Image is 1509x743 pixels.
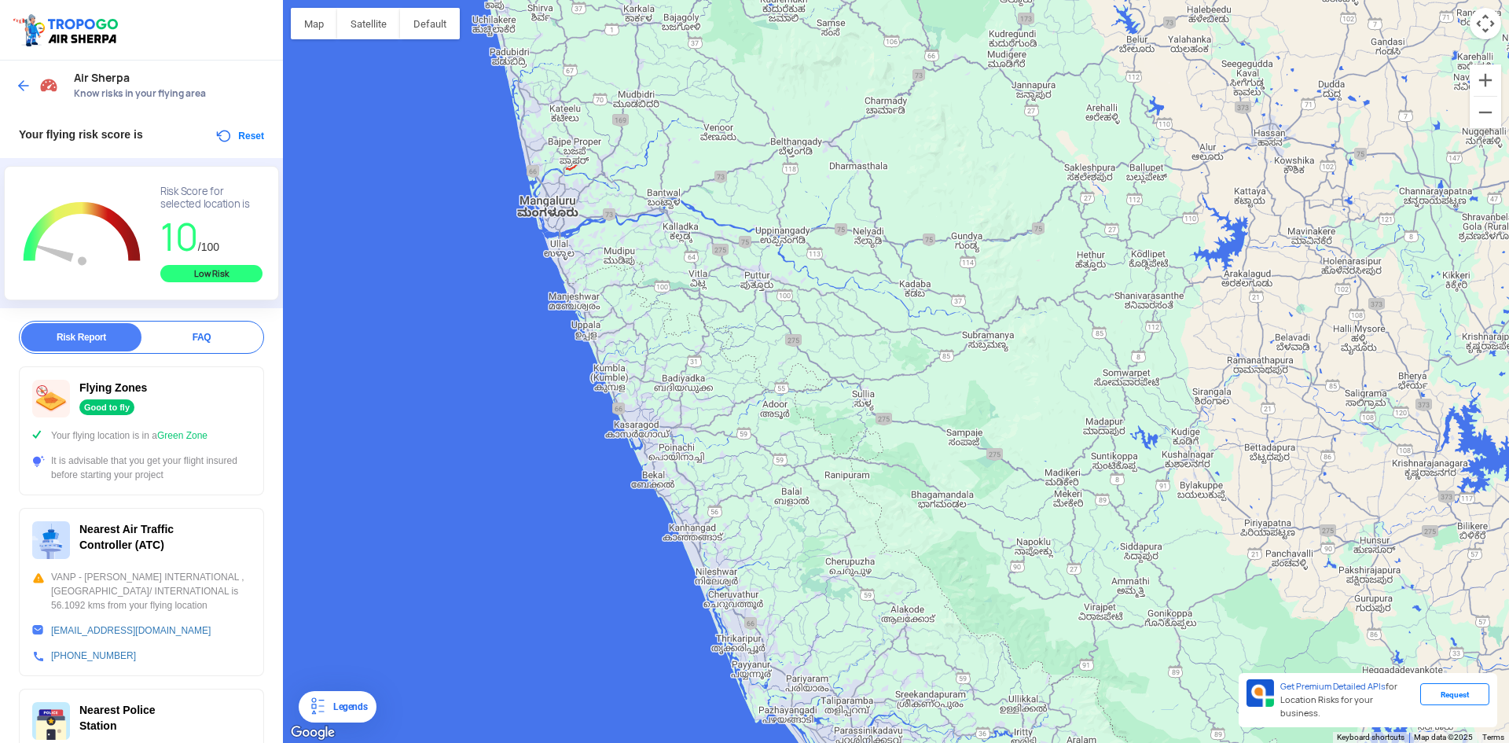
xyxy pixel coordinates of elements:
div: VANP - [PERSON_NAME] INTERNATIONAL , [GEOGRAPHIC_DATA]/ INTERNATIONAL is 56.1092 kms from your fl... [32,570,251,612]
span: 10 [160,212,198,262]
button: Show street map [291,8,337,39]
div: Your flying location is in a [32,429,251,443]
span: Your flying risk score is [19,128,143,141]
div: Risk Score for selected location is [160,186,263,211]
img: Premium APIs [1246,679,1274,707]
a: [EMAIL_ADDRESS][DOMAIN_NAME] [51,625,211,636]
img: ic_nofly.svg [32,380,70,417]
span: Know risks in your flying area [74,87,267,100]
span: Get Premium Detailed APIs [1280,681,1386,692]
img: ic_arrow_back_blue.svg [16,78,31,94]
button: Reset [215,127,264,145]
span: Map data ©2025 [1414,733,1473,741]
a: Terms [1482,733,1504,741]
img: Legends [308,697,327,716]
span: /100 [198,241,219,253]
button: Zoom out [1470,97,1501,128]
img: ic_atc.svg [32,521,70,559]
div: Low Risk [160,265,263,282]
img: ic_police_station.svg [32,702,70,740]
div: FAQ [141,323,262,351]
a: Open this area in Google Maps (opens a new window) [287,723,339,743]
span: Nearest Police Station [79,704,156,732]
a: [PHONE_NUMBER] [51,650,136,661]
img: ic_tgdronemaps.svg [12,12,123,48]
div: Legends [327,697,367,716]
button: Map camera controls [1470,8,1501,39]
span: Flying Zones [79,381,147,394]
span: Nearest Air Traffic Controller (ATC) [79,523,174,551]
div: Good to fly [79,399,134,415]
img: Google [287,723,339,743]
span: Air Sherpa [74,72,267,84]
img: Risk Scores [39,75,58,94]
div: for Location Risks for your business. [1274,679,1420,721]
button: Keyboard shortcuts [1337,732,1404,743]
button: Show satellite imagery [337,8,400,39]
g: Chart [17,186,148,284]
div: Risk Report [21,323,141,351]
button: Zoom in [1470,64,1501,96]
div: Request [1420,683,1489,705]
div: It is advisable that you get your flight insured before starting your project [32,454,251,482]
span: Green Zone [157,430,207,441]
